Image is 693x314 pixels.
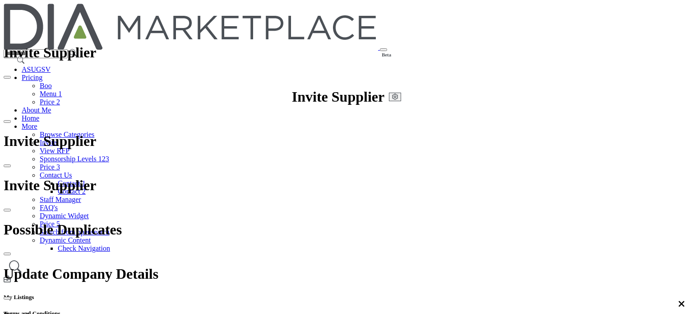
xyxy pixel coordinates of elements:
a: ASUGSV [22,66,51,73]
h1: Invite Supplier [4,177,689,194]
a: View RFP [40,147,69,155]
a: Check Navigation [58,244,110,252]
h1: Invite Supplier [4,44,689,61]
a: FAQ's [40,204,58,211]
a: Boo [40,82,52,89]
img: site Logo [4,4,378,50]
a: Search [4,257,27,276]
h1: Update Company Details [4,266,689,282]
h1: Possible Duplicates [4,221,689,238]
a: Price 2 [40,98,60,106]
button: Close [4,120,11,123]
button: Close [4,253,11,255]
h1: Invite Supplier [292,89,384,105]
button: Close [4,76,11,79]
a: Sponsorship Levels 123 [40,155,109,163]
button: Close [4,164,11,167]
button: Toggle navigation [380,48,387,51]
a: Browse Categories [40,131,94,138]
button: Close [4,297,11,300]
a: Price 3 [40,163,60,171]
a: Beta [4,43,380,51]
h6: Beta [382,52,391,57]
a: More [22,122,37,130]
a: Staff Manager [40,196,81,203]
a: Home [22,114,39,122]
h1: Invite Supplier [4,133,689,150]
button: Close [4,209,11,211]
a: Dynamic Content [40,236,91,244]
a: Price 5 [40,220,60,228]
a: Menu 1 [40,90,62,98]
a: About Me [22,106,51,114]
a: Dynamic Widget [40,212,89,220]
a: Pricing [22,74,42,81]
a: Contact Us [40,171,72,179]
